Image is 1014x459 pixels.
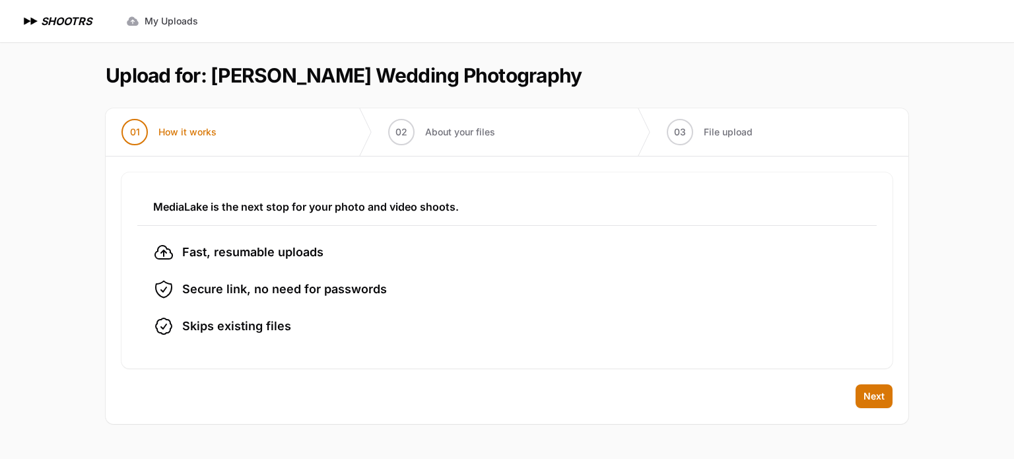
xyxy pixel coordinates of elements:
span: 01 [130,125,140,139]
a: SHOOTRS SHOOTRS [21,13,92,29]
span: How it works [158,125,217,139]
span: 02 [395,125,407,139]
span: Skips existing files [182,317,291,335]
span: Next [863,390,885,403]
img: SHOOTRS [21,13,41,29]
button: Next [856,384,893,408]
a: My Uploads [118,9,206,33]
span: About your files [425,125,495,139]
button: 02 About your files [372,108,511,156]
span: Secure link, no need for passwords [182,280,387,299]
button: 01 How it works [106,108,232,156]
span: Fast, resumable uploads [182,243,323,262]
span: 03 [674,125,686,139]
h1: SHOOTRS [41,13,92,29]
span: File upload [704,125,753,139]
h1: Upload for: [PERSON_NAME] Wedding Photography [106,63,582,87]
button: 03 File upload [651,108,768,156]
span: My Uploads [145,15,198,28]
h3: MediaLake is the next stop for your photo and video shoots. [153,199,861,215]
